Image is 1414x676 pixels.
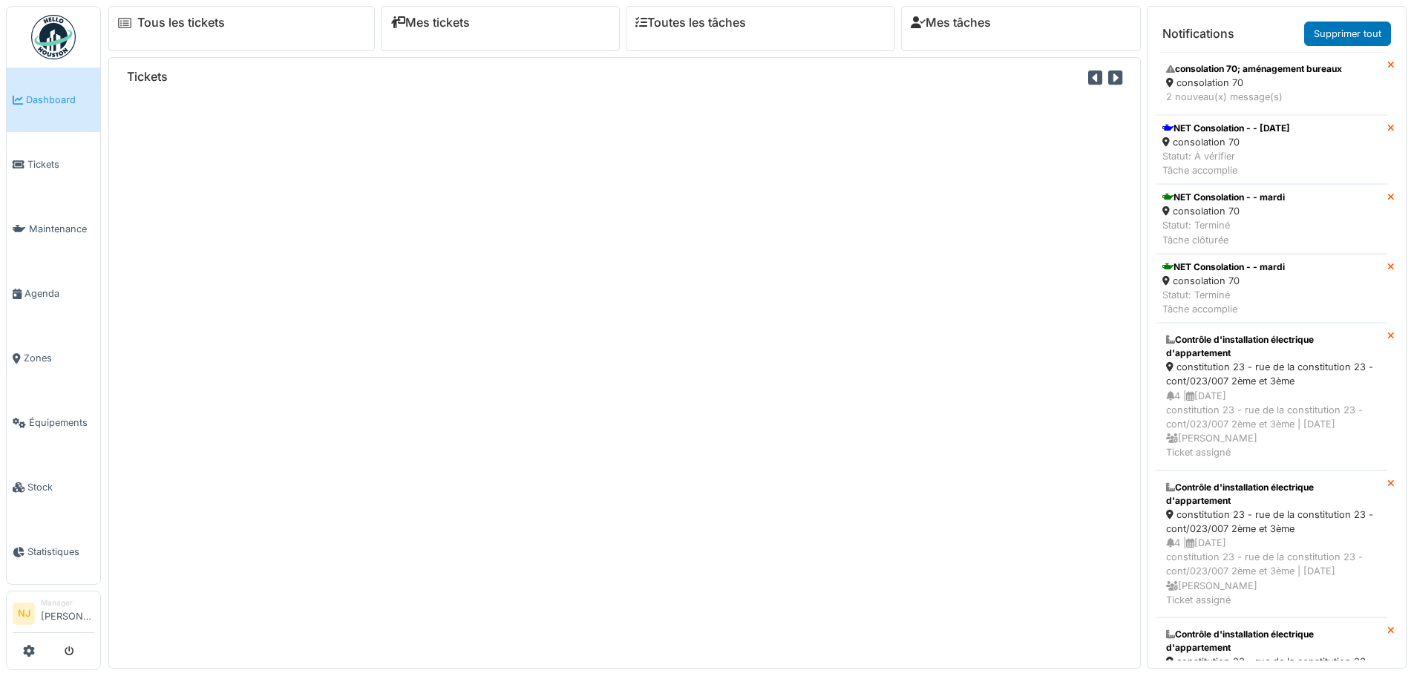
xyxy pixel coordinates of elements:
div: Contrôle d'installation électrique d'appartement [1166,333,1378,360]
a: Stock [7,455,100,519]
div: NET Consolation - - mardi [1162,191,1285,204]
a: Contrôle d'installation électrique d'appartement constitution 23 - rue de la constitution 23 - co... [1156,470,1387,617]
span: Équipements [29,416,94,430]
span: Maintenance [29,222,94,236]
div: constitution 23 - rue de la constitution 23 - cont/023/007 2ème et 3ème [1166,508,1378,536]
a: Dashboard [7,68,100,132]
div: NET Consolation - - mardi [1162,260,1285,274]
a: Toutes les tâches [635,16,746,30]
h6: Notifications [1162,27,1234,41]
a: Agenda [7,261,100,326]
div: 4 | [DATE] constitution 23 - rue de la constitution 23 - cont/023/007 2ème et 3ème | [DATE] [PERS... [1166,536,1378,607]
a: Mes tâches [911,16,991,30]
img: Badge_color-CXgf-gQk.svg [31,15,76,59]
div: Contrôle d'installation électrique d'appartement [1166,481,1378,508]
div: Statut: Terminé Tâche accomplie [1162,288,1285,316]
div: constitution 23 - rue de la constitution 23 - cont/023/007 2ème et 3ème [1166,360,1378,388]
a: Tous les tickets [137,16,225,30]
div: Statut: Terminé Tâche clôturée [1162,218,1285,246]
div: NET Consolation - - [DATE] [1162,122,1290,135]
span: Stock [27,480,94,494]
li: NJ [13,603,35,625]
li: [PERSON_NAME] [41,597,94,629]
a: Zones [7,326,100,390]
div: Contrôle d'installation électrique d'appartement [1166,628,1378,654]
div: consolation 70 [1162,274,1285,288]
a: NET Consolation - - mardi consolation 70 Statut: TerminéTâche accomplie [1156,254,1387,324]
span: Dashboard [26,93,94,107]
a: consolation 70; aménagement bureaux consolation 70 2 nouveau(x) message(s) [1156,52,1387,114]
span: Agenda [24,286,94,301]
a: NET Consolation - - [DATE] consolation 70 Statut: À vérifierTâche accomplie [1156,115,1387,185]
h6: Tickets [127,70,168,84]
div: consolation 70; aménagement bureaux [1166,62,1378,76]
a: Tickets [7,132,100,197]
span: Statistiques [27,545,94,559]
a: Supprimer tout [1304,22,1391,46]
span: Tickets [27,157,94,171]
div: consolation 70 [1162,135,1290,149]
div: consolation 70 [1162,204,1285,218]
a: Mes tickets [390,16,470,30]
a: Statistiques [7,519,100,584]
div: 4 | [DATE] constitution 23 - rue de la constitution 23 - cont/023/007 2ème et 3ème | [DATE] [PERS... [1166,389,1378,460]
a: NET Consolation - - mardi consolation 70 Statut: TerminéTâche clôturée [1156,184,1387,254]
div: Statut: À vérifier Tâche accomplie [1162,149,1290,177]
a: NJ Manager[PERSON_NAME] [13,597,94,633]
div: consolation 70 [1166,76,1378,90]
a: Maintenance [7,197,100,261]
div: 2 nouveau(x) message(s) [1166,90,1378,104]
span: Zones [24,351,94,365]
div: Manager [41,597,94,608]
a: Équipements [7,390,100,455]
a: Contrôle d'installation électrique d'appartement constitution 23 - rue de la constitution 23 - co... [1156,323,1387,470]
